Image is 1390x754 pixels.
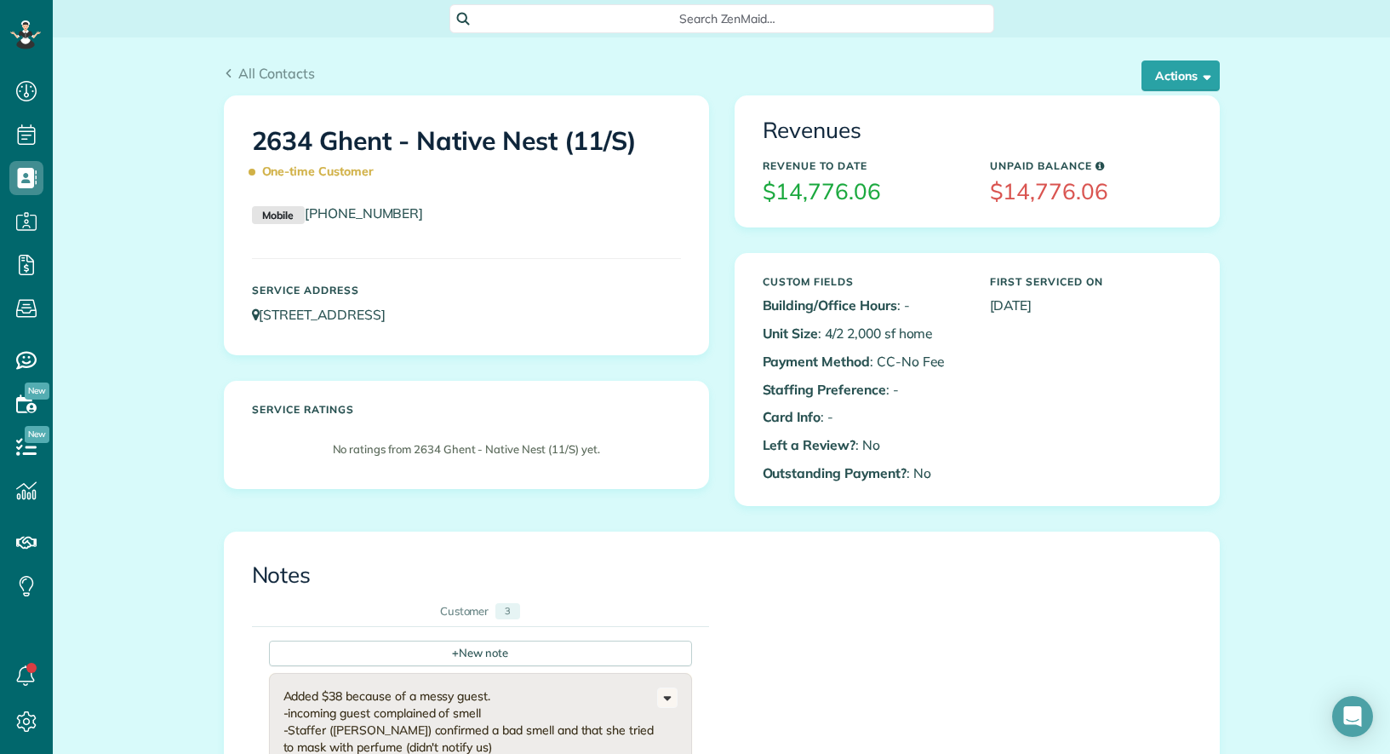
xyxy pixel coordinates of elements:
[452,645,459,660] span: +
[763,118,1192,143] h3: Revenues
[25,383,49,400] span: New
[440,603,489,619] div: Customer
[763,463,964,483] p: : No
[763,464,907,481] b: Outstanding Payment?
[252,127,681,187] h1: 2634 Ghent - Native Nest (11/S)
[990,276,1192,287] h5: First Serviced On
[252,206,305,225] small: Mobile
[260,441,672,458] p: No ratings from 2634 Ghent - Native Nest (11/S) yet.
[763,407,964,427] p: : -
[763,160,964,171] h5: Revenue to Date
[495,603,520,619] div: 3
[763,380,964,400] p: : -
[252,306,402,323] a: [STREET_ADDRESS]
[269,641,692,666] div: New note
[763,276,964,287] h5: Custom Fields
[224,63,316,83] a: All Contacts
[763,325,819,342] b: Unit Size
[252,204,424,222] a: Mobile[PHONE_NUMBER]
[763,324,964,343] p: : 4/2 2,000 sf home
[252,404,681,415] h5: Service ratings
[763,352,964,371] p: : CC-No Fee
[763,353,870,370] b: Payment Method
[252,285,681,296] h5: Service Address
[763,296,964,315] p: : -
[1141,60,1220,91] button: Actions
[25,426,49,443] span: New
[252,157,381,187] span: One-time Customer
[763,381,886,398] b: Staffing Preference
[763,296,897,314] b: Building/Office Hours
[990,296,1192,315] p: [DATE]
[252,563,1192,588] h3: Notes
[763,180,964,204] h3: $14,776.06
[1332,696,1373,737] div: Open Intercom Messenger
[990,160,1192,171] h5: Unpaid Balance
[238,65,315,82] span: All Contacts
[763,408,821,425] b: Card Info
[763,436,855,453] b: Left a Review?
[990,180,1192,204] h3: $14,776.06
[763,435,964,455] p: : No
